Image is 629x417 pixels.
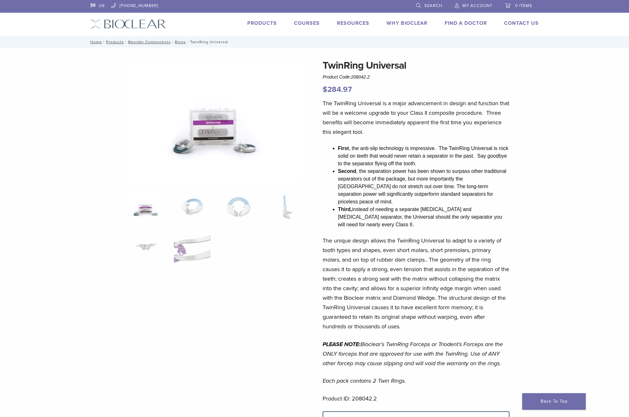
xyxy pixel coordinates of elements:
a: Rings [175,40,186,44]
p: The unique design allows the TwinRing Universal to adapt to a variety of tooth types and shapes, ... [323,236,509,331]
li: instead of needing a separate [MEDICAL_DATA] and [MEDICAL_DATA] separator, the Universal should t... [338,206,509,229]
p: The TwinRing Universal is a major advancement in design and function that will be a welcome upgra... [323,99,509,137]
span: / [102,40,106,44]
a: Why Bioclear [386,20,427,26]
strong: First [338,146,349,151]
span: 0 items [515,3,532,8]
a: Find A Doctor [445,20,487,26]
a: Back To Top [522,393,586,410]
a: Products [247,20,277,26]
h1: TwinRing Universal [323,58,509,73]
img: Bioclear [91,19,166,29]
em: Each pack contains 2 Twin Rings. [323,377,406,384]
li: , the anti-slip technology is impressive. The TwinRing Universal is rock solid on teeth that woul... [338,145,509,167]
bdi: 284.97 [323,85,352,94]
img: TwinRing Universal - Image 3 [220,191,257,223]
a: Courses [294,20,320,26]
a: Contact Us [504,20,539,26]
img: TwinRing Universal - Image 2 [174,191,210,223]
a: Reorder Components [128,40,171,44]
span: Search [424,3,442,8]
img: TwinRing Universal - Image 6 [174,231,210,263]
a: Home [88,40,102,44]
li: , the separation power has been shown to surpass other traditional separators out of the package,... [338,167,509,206]
span: / [124,40,128,44]
img: 208042.2 [128,58,303,183]
img: TwinRing Universal - Image 4 [266,191,303,223]
span: / [186,40,190,44]
a: Products [106,40,124,44]
strong: Third, [338,207,352,212]
strong: Second [338,168,356,174]
span: / [171,40,175,44]
a: Resources [337,20,369,26]
span: My Account [462,3,492,8]
span: 208042.2 [351,74,370,79]
p: Product ID: 208042.2 [323,394,509,403]
img: TwinRing Universal - Image 5 [128,231,164,263]
em: Bioclear’s TwinRing Forceps or Triodent’s Forceps are the ONLY forceps that are approved for use ... [323,341,503,367]
span: $ [323,85,327,94]
em: PLEASE NOTE: [323,341,360,348]
nav: TwinRing Universal [86,36,544,48]
span: Product Code: [323,74,370,79]
img: 208042.2-324x324.png [128,191,164,223]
